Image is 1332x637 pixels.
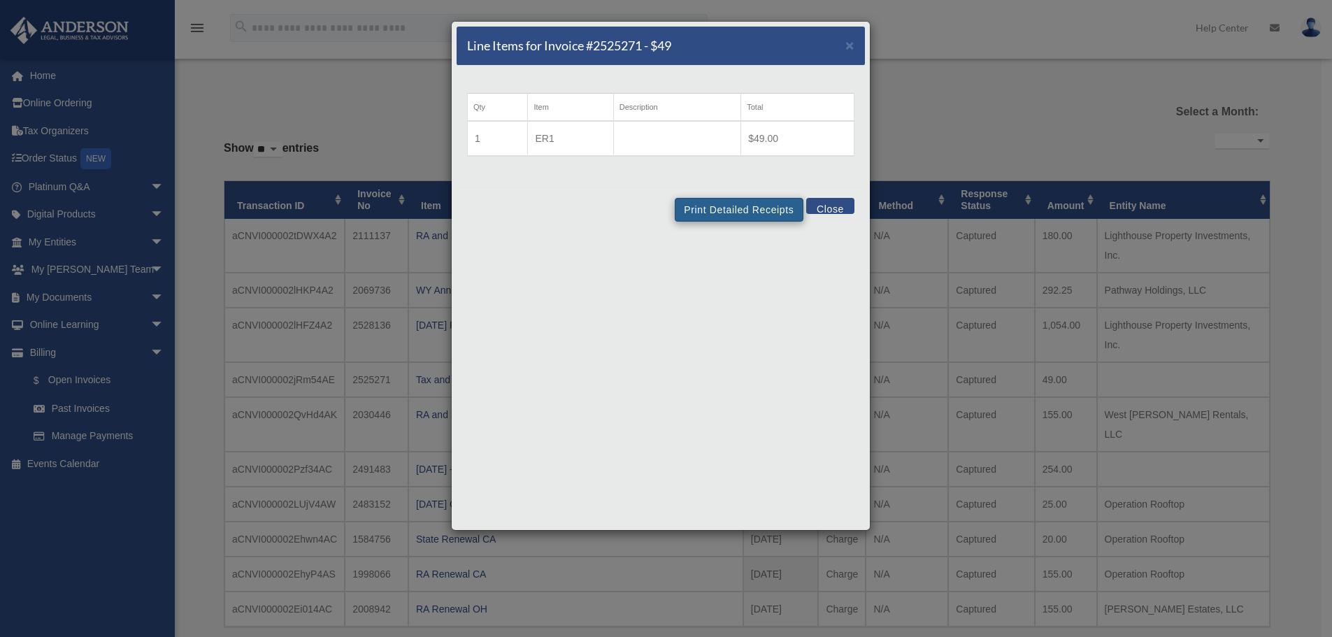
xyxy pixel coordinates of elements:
[468,121,528,156] td: 1
[845,38,854,52] button: Close
[741,94,854,122] th: Total
[528,94,613,122] th: Item
[845,37,854,53] span: ×
[675,198,803,222] button: Print Detailed Receipts
[528,121,613,156] td: ER1
[806,198,854,214] button: Close
[467,37,671,55] h5: Line Items for Invoice #2525271 - $49
[613,94,741,122] th: Description
[468,94,528,122] th: Qty
[741,121,854,156] td: $49.00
